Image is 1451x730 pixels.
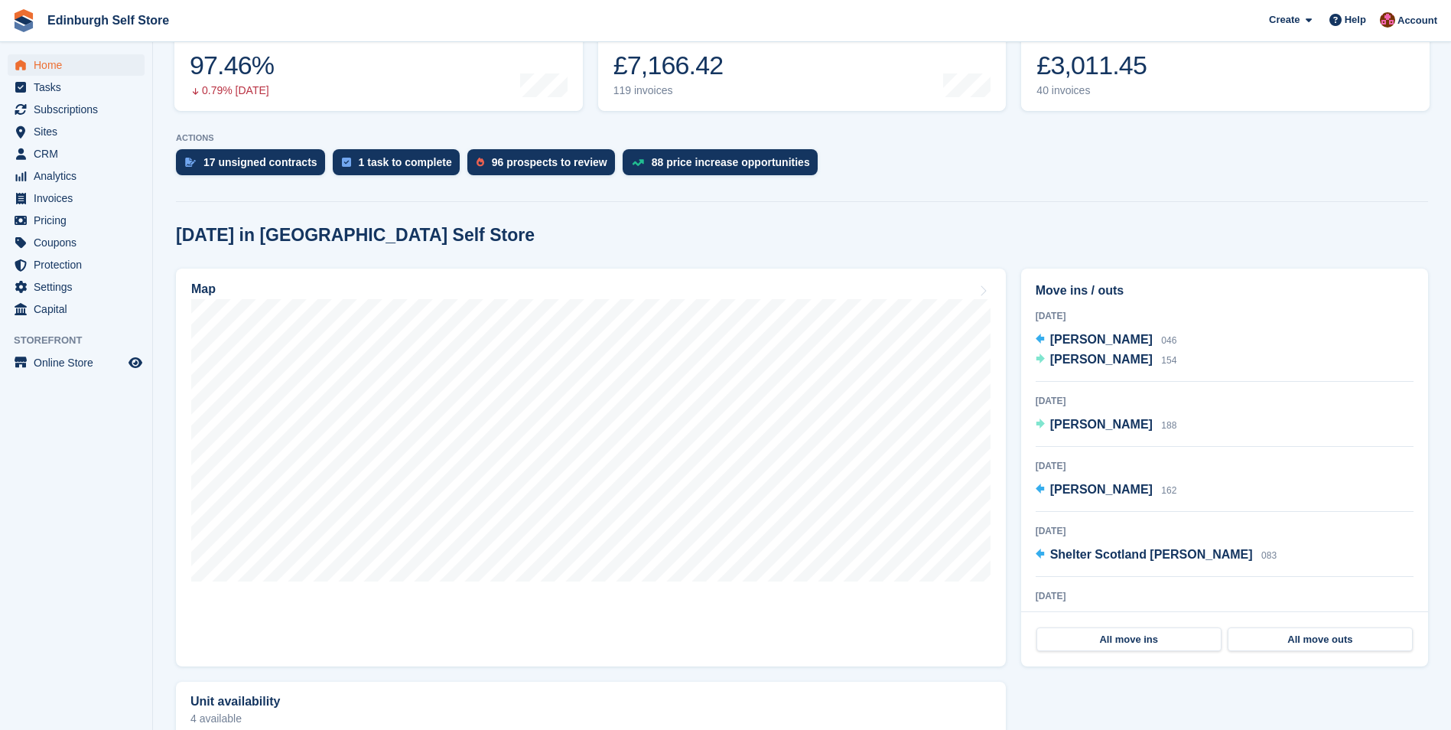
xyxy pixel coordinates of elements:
img: stora-icon-8386f47178a22dfd0bd8f6a31ec36ba5ce8667c1dd55bd0f319d3a0aa187defe.svg [12,9,35,32]
p: ACTIONS [176,133,1428,143]
span: 083 [1261,550,1277,561]
span: Online Store [34,352,125,373]
div: 119 invoices [613,84,727,97]
span: [PERSON_NAME] [1050,353,1153,366]
span: Sites [34,121,125,142]
a: menu [8,210,145,231]
img: Lucy Michalec [1380,12,1395,28]
a: Preview store [126,354,145,372]
h2: Map [191,282,216,296]
h2: [DATE] in [GEOGRAPHIC_DATA] Self Store [176,225,535,246]
a: Occupancy 97.46% 0.79% [DATE] [174,14,583,111]
div: 88 price increase opportunities [652,156,810,168]
div: [DATE] [1036,524,1414,538]
a: menu [8,165,145,187]
div: [DATE] [1036,309,1414,323]
a: [PERSON_NAME] 162 [1036,481,1177,500]
span: Shelter Scotland [PERSON_NAME] [1050,548,1253,561]
span: [PERSON_NAME] [1050,418,1153,431]
div: [DATE] [1036,394,1414,408]
span: Protection [34,254,125,275]
div: [DATE] [1036,459,1414,473]
span: 162 [1161,485,1176,496]
a: menu [8,187,145,209]
a: [PERSON_NAME] 046 [1036,331,1177,350]
img: contract_signature_icon-13c848040528278c33f63329250d36e43548de30e8caae1d1a13099fd9432cc5.svg [185,158,196,167]
span: Create [1269,12,1300,28]
a: menu [8,352,145,373]
a: Edinburgh Self Store [41,8,175,33]
span: Analytics [34,165,125,187]
span: Pricing [34,210,125,231]
a: Shelter Scotland [PERSON_NAME] 083 [1036,546,1277,565]
a: 88 price increase opportunities [623,149,825,183]
span: Capital [34,298,125,320]
span: Account [1397,13,1437,28]
div: 17 unsigned contracts [203,156,317,168]
div: £7,166.42 [613,50,727,81]
img: task-75834270c22a3079a89374b754ae025e5fb1db73e45f91037f5363f120a921f8.svg [342,158,351,167]
span: Settings [34,276,125,298]
span: Subscriptions [34,99,125,120]
a: Awaiting payment £3,011.45 40 invoices [1021,14,1430,111]
a: menu [8,54,145,76]
a: 96 prospects to review [467,149,623,183]
a: menu [8,77,145,98]
div: [DATE] [1036,589,1414,603]
a: menu [8,276,145,298]
a: [PERSON_NAME] 154 [1036,350,1177,370]
a: menu [8,143,145,165]
a: Month-to-date sales £7,166.42 119 invoices [598,14,1007,111]
a: All move outs [1228,627,1413,652]
a: Map [176,269,1006,666]
span: CRM [34,143,125,165]
a: All move ins [1036,627,1222,652]
p: 4 available [190,713,991,724]
span: [PERSON_NAME] [1050,333,1153,346]
a: menu [8,232,145,253]
a: menu [8,298,145,320]
a: menu [8,121,145,142]
span: Coupons [34,232,125,253]
a: menu [8,254,145,275]
img: price_increase_opportunities-93ffe204e8149a01c8c9dc8f82e8f89637d9d84a8eef4429ea346261dce0b2c0.svg [632,159,644,166]
div: 1 task to complete [359,156,452,168]
a: menu [8,99,145,120]
span: Invoices [34,187,125,209]
a: 1 task to complete [333,149,467,183]
div: 40 invoices [1036,84,1147,97]
span: Help [1345,12,1366,28]
span: 154 [1161,355,1176,366]
span: Home [34,54,125,76]
span: [PERSON_NAME] [1050,483,1153,496]
span: Tasks [34,77,125,98]
h2: Unit availability [190,695,280,709]
span: 188 [1161,420,1176,431]
div: 96 prospects to review [492,156,607,168]
a: 17 unsigned contracts [176,149,333,183]
img: prospect-51fa495bee0391a8d652442698ab0144808aea92771e9ea1ae160a38d050c398.svg [477,158,484,167]
div: 97.46% [190,50,274,81]
span: 046 [1161,335,1176,346]
div: £3,011.45 [1036,50,1147,81]
div: 0.79% [DATE] [190,84,274,97]
span: Storefront [14,333,152,348]
h2: Move ins / outs [1036,282,1414,300]
a: [PERSON_NAME] 188 [1036,416,1177,435]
